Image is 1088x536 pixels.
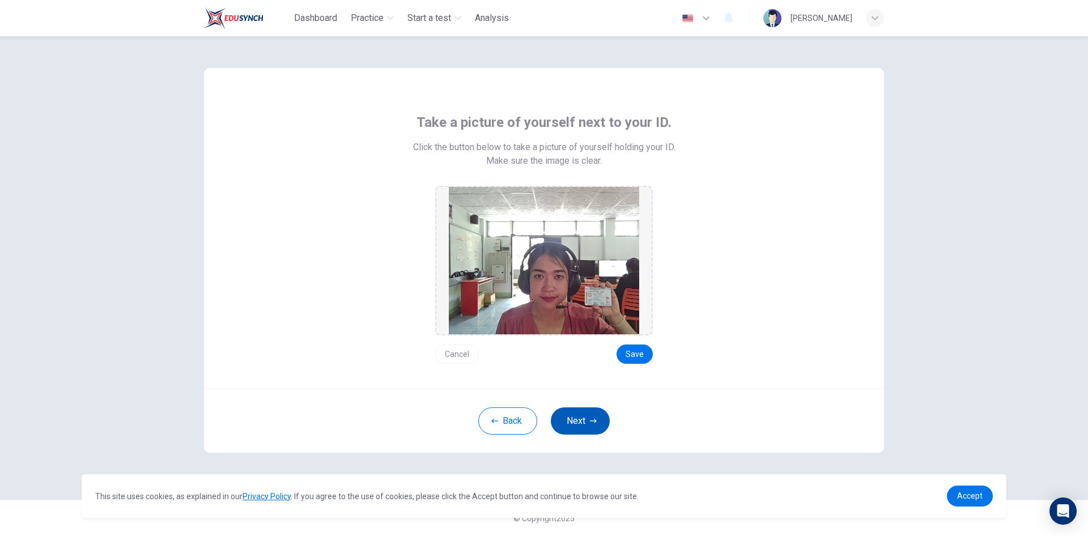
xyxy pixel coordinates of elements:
[449,187,639,334] img: preview screemshot
[351,11,384,25] span: Practice
[95,492,639,501] span: This site uses cookies, as explained in our . If you agree to the use of cookies, please click th...
[435,344,479,364] button: Cancel
[486,154,602,168] span: Make sure the image is clear.
[478,407,537,435] button: Back
[957,491,983,500] span: Accept
[1049,497,1077,525] div: Open Intercom Messenger
[243,492,291,501] a: Privacy Policy
[513,514,575,523] span: © Copyright 2025
[204,7,263,29] img: Train Test logo
[407,11,451,25] span: Start a test
[470,8,513,28] button: Analysis
[294,11,337,25] span: Dashboard
[617,344,653,364] button: Save
[403,8,466,28] button: Start a test
[346,8,398,28] button: Practice
[763,9,781,27] img: Profile picture
[82,474,1006,518] div: cookieconsent
[790,11,852,25] div: [PERSON_NAME]
[204,7,290,29] a: Train Test logo
[475,11,509,25] span: Analysis
[551,407,610,435] button: Next
[681,14,695,23] img: en
[416,113,671,131] span: Take a picture of yourself next to your ID.
[290,8,342,28] button: Dashboard
[413,141,675,154] span: Click the button below to take a picture of yourself holding your ID.
[947,486,993,507] a: dismiss cookie message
